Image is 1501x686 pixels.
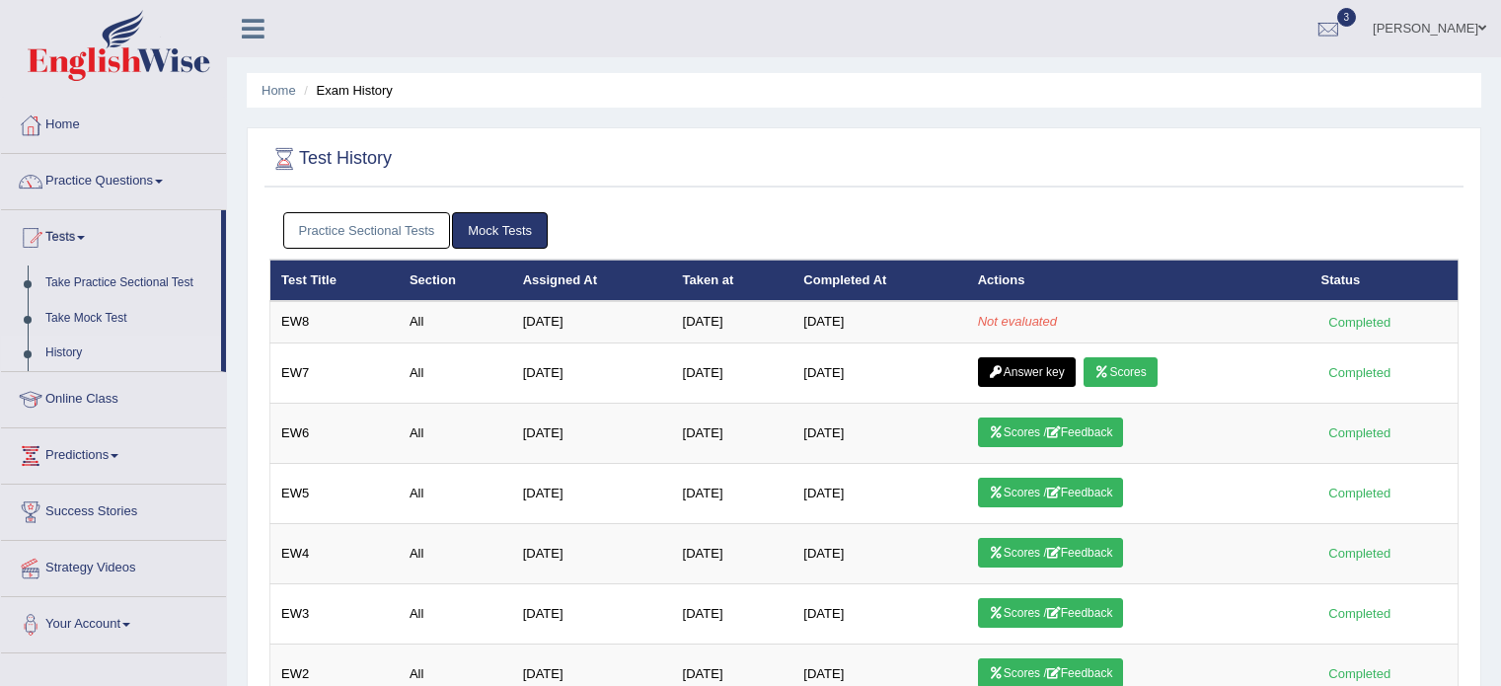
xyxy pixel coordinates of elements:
div: Completed [1321,603,1398,624]
a: Predictions [1,428,226,478]
div: Completed [1321,543,1398,564]
a: Scores /Feedback [978,478,1124,507]
th: Test Title [270,260,399,301]
td: [DATE] [792,343,966,403]
th: Assigned At [512,260,672,301]
td: [DATE] [512,463,672,523]
td: [DATE] [792,523,966,583]
div: Completed [1321,362,1398,383]
a: Practice Sectional Tests [283,212,451,249]
li: Exam History [299,81,393,100]
em: Not evaluated [978,314,1057,329]
td: All [399,523,512,583]
div: Completed [1321,312,1398,333]
a: Strategy Videos [1,541,226,590]
a: Mock Tests [452,212,548,249]
span: 3 [1337,8,1357,27]
td: EW6 [270,403,399,463]
a: Scores /Feedback [978,418,1124,447]
a: Answer key [978,357,1076,387]
th: Taken at [672,260,793,301]
a: History [37,336,221,371]
td: [DATE] [792,463,966,523]
th: Actions [967,260,1311,301]
td: [DATE] [792,583,966,644]
a: Practice Questions [1,154,226,203]
a: Scores /Feedback [978,598,1124,628]
td: EW7 [270,343,399,403]
a: Your Account [1,597,226,647]
td: [DATE] [672,583,793,644]
a: Scores [1084,357,1157,387]
div: Completed [1321,422,1398,443]
td: [DATE] [512,301,672,343]
td: [DATE] [512,343,672,403]
td: [DATE] [512,523,672,583]
td: All [399,463,512,523]
td: [DATE] [672,301,793,343]
td: [DATE] [792,301,966,343]
td: [DATE] [672,523,793,583]
td: [DATE] [792,403,966,463]
a: Success Stories [1,485,226,534]
div: Completed [1321,663,1398,684]
td: [DATE] [672,343,793,403]
td: EW8 [270,301,399,343]
td: All [399,403,512,463]
a: Online Class [1,372,226,421]
td: All [399,343,512,403]
td: [DATE] [672,463,793,523]
th: Section [399,260,512,301]
td: EW4 [270,523,399,583]
td: [DATE] [512,403,672,463]
div: Completed [1321,483,1398,503]
th: Completed At [792,260,966,301]
td: [DATE] [672,403,793,463]
a: Take Mock Test [37,301,221,337]
td: EW3 [270,583,399,644]
a: Tests [1,210,221,260]
a: Home [1,98,226,147]
td: All [399,583,512,644]
td: All [399,301,512,343]
th: Status [1311,260,1459,301]
a: Take Practice Sectional Test [37,266,221,301]
td: EW5 [270,463,399,523]
a: Scores /Feedback [978,538,1124,568]
td: [DATE] [512,583,672,644]
a: Home [262,83,296,98]
h2: Test History [269,144,392,174]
